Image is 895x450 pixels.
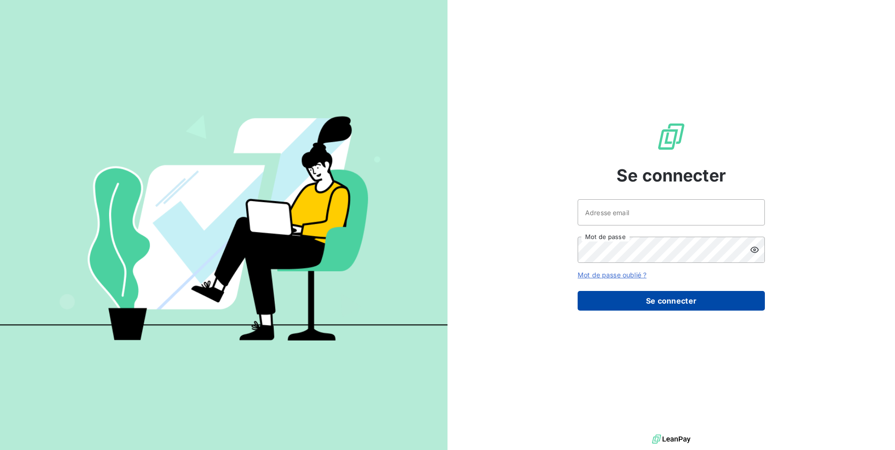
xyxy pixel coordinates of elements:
[616,163,726,188] span: Se connecter
[578,199,765,225] input: placeholder
[578,271,646,279] a: Mot de passe oublié ?
[652,432,690,446] img: logo
[656,122,686,152] img: Logo LeanPay
[578,291,765,311] button: Se connecter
